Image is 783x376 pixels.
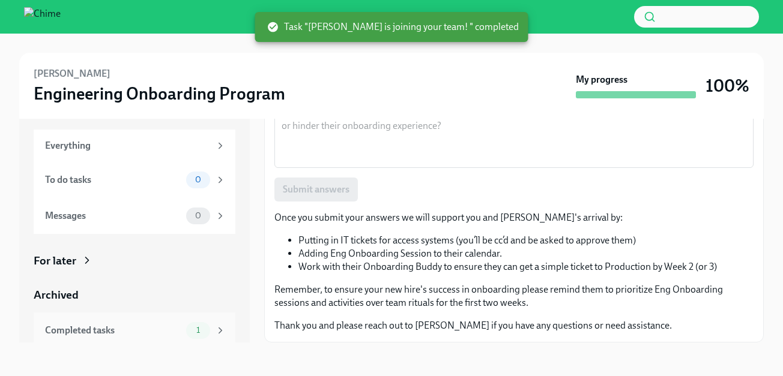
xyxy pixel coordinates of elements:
p: Remember, to ensure your new hire's success in onboarding please remind them to prioritize Eng On... [274,283,754,309]
div: Everything [45,139,210,152]
a: Archived [34,287,235,303]
a: Everything [34,130,235,162]
span: Task "[PERSON_NAME] is joining your team! " completed [267,20,519,34]
div: Completed tasks [45,324,181,337]
span: 0 [188,211,208,220]
a: For later [34,253,235,269]
img: Chime [24,7,61,26]
strong: My progress [576,73,627,86]
li: Work with their Onboarding Buddy to ensure they can get a simple ticket to Production by Week 2 (... [298,260,754,273]
span: 1 [189,326,207,335]
p: Thank you and please reach out to [PERSON_NAME] if you have any questions or need assistance. [274,319,754,332]
p: Once you submit your answers we will support you and [PERSON_NAME]'s arrival by: [274,211,754,224]
a: Completed tasks1 [34,312,235,348]
div: To do tasks [45,173,181,187]
div: Messages [45,209,181,222]
h3: 100% [706,75,749,97]
span: 0 [188,175,208,184]
h6: [PERSON_NAME] [34,67,110,80]
a: Messages0 [34,198,235,234]
li: Putting in IT tickets for access systems (you’ll be cc’d and be asked to approve them) [298,234,754,247]
h3: Engineering Onboarding Program [34,83,285,104]
a: To do tasks0 [34,162,235,198]
li: Adding Eng Onboarding Session to their calendar. [298,247,754,260]
div: For later [34,253,76,269]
